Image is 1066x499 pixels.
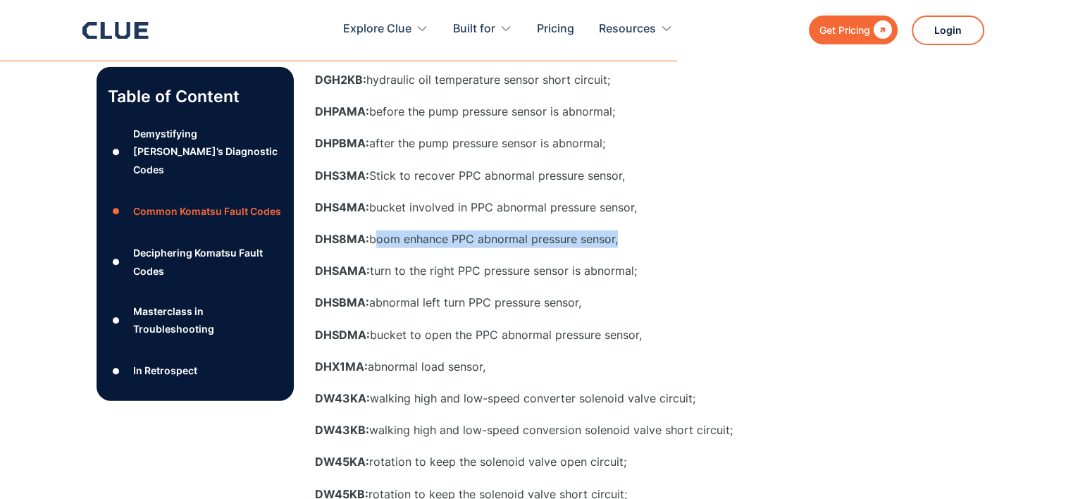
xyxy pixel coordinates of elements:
[315,230,879,248] p: boom enhance PPC abnormal pressure sensor,
[132,362,197,379] div: In Retrospect
[315,73,366,87] strong: DGH2KB:
[315,136,369,150] strong: DHPBMA:
[132,202,280,220] div: Common Komatsu Fault Codes
[315,359,368,374] strong: DHX1MA:
[315,391,370,405] strong: DW43KA:
[870,21,892,39] div: 
[315,199,879,216] p: bucket involved in PPC abnormal pressure sensor,
[315,103,879,121] p: before the pump pressure sensor is abnormal;
[315,71,879,89] p: hydraulic oil temperature sensor short circuit;
[132,125,282,178] div: Demystifying [PERSON_NAME]’s Diagnostic Codes
[108,201,125,222] div: ●
[315,135,879,152] p: after the pump pressure sensor is abnormal;
[108,302,283,338] a: ●Masterclass in Troubleshooting
[315,358,879,376] p: abnormal load sensor,
[537,7,574,51] a: Pricing
[108,360,283,381] a: ●In Retrospect
[315,264,370,278] strong: DHSAMA:
[108,309,125,331] div: ●
[315,200,369,214] strong: DHS4MA:
[315,453,879,471] p: rotation to keep the solenoid valve open circuit;
[453,7,495,51] div: Built for
[315,104,369,118] strong: DHPAMA:
[108,125,283,178] a: ●Demystifying [PERSON_NAME]’s Diagnostic Codes
[809,16,898,44] a: Get Pricing
[315,390,879,407] p: walking high and low-speed converter solenoid valve circuit;
[599,7,656,51] div: Resources
[315,167,879,185] p: Stick to recover PPC abnormal pressure sensor,
[315,455,369,469] strong: DW45KA:
[599,7,673,51] div: Resources
[343,7,411,51] div: Explore Clue
[453,7,512,51] div: Built for
[315,421,879,439] p: walking high and low-speed conversion solenoid valve short circuit;
[108,201,283,222] a: ●Common Komatsu Fault Codes
[912,16,984,45] a: Login
[315,328,370,342] strong: DHSDMA:
[315,423,369,437] strong: DW43KB:
[315,326,879,344] p: bucket to open the PPC abnormal pressure sensor,
[315,294,879,312] p: abnormal left turn PPC pressure sensor,
[108,244,283,279] a: ●Deciphering Komatsu Fault Codes
[819,21,870,39] div: Get Pricing
[108,252,125,273] div: ●
[132,244,282,279] div: Deciphering Komatsu Fault Codes
[108,85,283,108] p: Table of Content
[315,295,369,309] strong: DHSBMA:
[108,360,125,381] div: ●
[315,232,369,246] strong: DHS8MA:
[343,7,428,51] div: Explore Clue
[315,262,879,280] p: turn to the right PPC pressure sensor is abnormal;
[108,141,125,162] div: ●
[132,302,282,338] div: Masterclass in Troubleshooting
[315,168,369,183] strong: DHS3MA:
